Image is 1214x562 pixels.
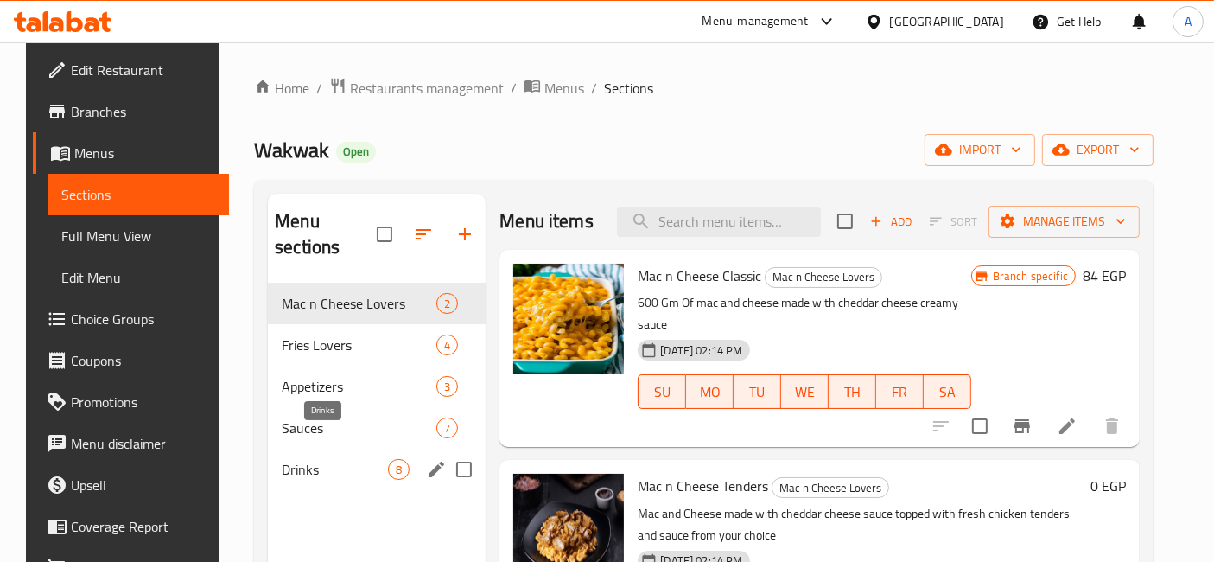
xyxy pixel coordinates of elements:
[254,131,329,169] span: Wakwak
[511,78,517,99] li: /
[336,144,376,159] span: Open
[268,366,486,407] div: Appetizers3
[350,78,504,99] span: Restaurants management
[282,293,436,314] span: Mac n Cheese Lovers
[765,267,882,288] div: Mac n Cheese Lovers
[638,292,970,335] p: 600 Gm Of mac and cheese made with cheddar cheese creamy sauce
[71,392,215,412] span: Promotions
[254,78,309,99] a: Home
[71,475,215,495] span: Upsell
[499,208,594,234] h2: Menu items
[436,293,458,314] div: items
[33,49,229,91] a: Edit Restaurant
[788,380,822,405] span: WE
[33,298,229,340] a: Choice Groups
[829,374,876,409] button: TH
[282,459,388,480] span: Drinks
[781,374,829,409] button: WE
[1083,264,1126,288] h6: 84 EGP
[71,60,215,80] span: Edit Restaurant
[925,134,1035,166] button: import
[437,379,457,395] span: 3
[686,374,734,409] button: MO
[604,78,653,99] span: Sections
[1056,139,1140,161] span: export
[890,12,1004,31] div: [GEOGRAPHIC_DATA]
[268,407,486,449] div: Sauces7
[1042,134,1154,166] button: export
[863,208,918,235] span: Add item
[48,174,229,215] a: Sections
[61,226,215,246] span: Full Menu View
[33,132,229,174] a: Menus
[1001,406,1043,447] button: Branch-specific-item
[268,324,486,366] div: Fries Lovers4
[33,340,229,381] a: Coupons
[61,184,215,205] span: Sections
[868,212,914,232] span: Add
[638,473,768,499] span: Mac n Cheese Tenders
[513,264,624,374] img: Mac n Cheese Classic
[437,337,457,354] span: 4
[1057,416,1077,437] a: Edit menu item
[436,376,458,397] div: items
[1091,406,1133,447] button: delete
[924,374,971,409] button: SA
[74,143,215,163] span: Menus
[1090,474,1126,498] h6: 0 EGP
[918,208,988,235] span: Select section first
[33,506,229,547] a: Coverage Report
[827,203,863,239] span: Select section
[772,477,889,498] div: Mac n Cheese Lovers
[268,283,486,324] div: Mac n Cheese Lovers2
[268,276,486,497] nav: Menu sections
[268,449,486,490] div: Drinks8edit
[645,380,679,405] span: SU
[734,374,781,409] button: TU
[653,342,749,359] span: [DATE] 02:14 PM
[437,296,457,312] span: 2
[938,139,1021,161] span: import
[275,208,377,260] h2: Menu sections
[48,257,229,298] a: Edit Menu
[282,418,436,438] span: Sauces
[282,335,436,355] span: Fries Lovers
[693,380,727,405] span: MO
[986,268,1075,284] span: Branch specific
[33,381,229,423] a: Promotions
[336,142,376,163] div: Open
[71,101,215,122] span: Branches
[61,267,215,288] span: Edit Menu
[71,516,215,537] span: Coverage Report
[33,91,229,132] a: Branches
[591,78,597,99] li: /
[71,433,215,454] span: Menu disclaimer
[931,380,964,405] span: SA
[1185,12,1192,31] span: A
[766,267,881,287] span: Mac n Cheese Lovers
[638,503,1084,546] p: Mac and Cheese made with cheddar cheese sauce topped with fresh chicken tenders and sauce from yo...
[863,208,918,235] button: Add
[883,380,917,405] span: FR
[254,77,1154,99] nav: breadcrumb
[71,350,215,371] span: Coupons
[876,374,924,409] button: FR
[740,380,774,405] span: TU
[524,77,584,99] a: Menus
[48,215,229,257] a: Full Menu View
[316,78,322,99] li: /
[702,11,809,32] div: Menu-management
[71,309,215,329] span: Choice Groups
[988,206,1140,238] button: Manage items
[638,374,686,409] button: SU
[638,263,761,289] span: Mac n Cheese Classic
[423,457,449,482] button: edit
[544,78,584,99] span: Menus
[389,462,409,478] span: 8
[329,77,504,99] a: Restaurants management
[33,423,229,464] a: Menu disclaimer
[772,478,888,498] span: Mac n Cheese Lovers
[33,464,229,506] a: Upsell
[962,408,998,444] span: Select to update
